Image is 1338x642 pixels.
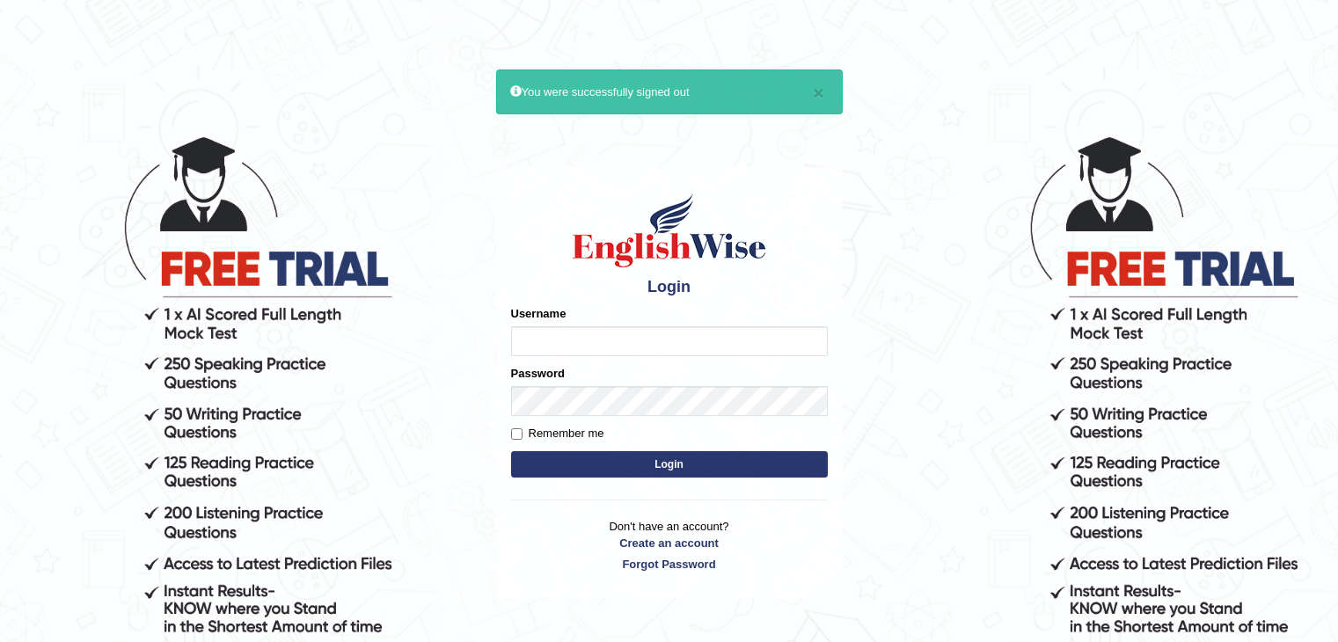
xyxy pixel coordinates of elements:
[511,279,828,296] h4: Login
[569,191,770,270] img: Logo of English Wise sign in for intelligent practice with AI
[813,84,823,102] button: ×
[511,518,828,573] p: Don't have an account?
[511,451,828,478] button: Login
[496,69,843,114] div: You were successfully signed out
[511,535,828,551] a: Create an account
[511,556,828,573] a: Forgot Password
[511,425,604,442] label: Remember me
[511,305,567,322] label: Username
[511,428,523,440] input: Remember me
[511,365,565,382] label: Password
